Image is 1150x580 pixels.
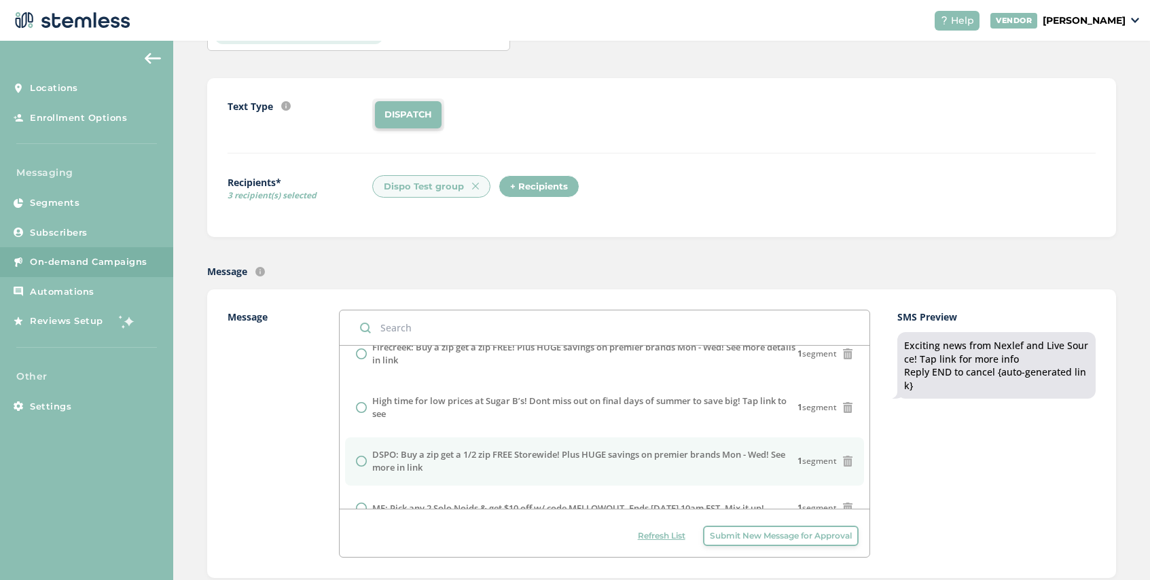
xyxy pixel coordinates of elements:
[375,101,442,128] li: DISPATCH
[703,526,859,546] button: Submit New Message for Approval
[207,264,247,278] label: Message
[30,226,88,240] span: Subscribers
[30,111,127,125] span: Enrollment Options
[951,14,974,28] span: Help
[30,314,103,328] span: Reviews Setup
[145,53,161,64] img: icon-arrow-back-accent-c549486e.svg
[904,339,1089,392] div: Exciting news from Nexlef and Live Source! Tap link for more info Reply END to cancel {auto-gener...
[1082,515,1150,580] iframe: Chat Widget
[228,99,273,113] label: Text Type
[30,196,79,210] span: Segments
[710,530,852,542] span: Submit New Message for Approval
[113,308,141,335] img: glitter-stars-b7820f95.gif
[797,348,837,360] span: segment
[372,502,764,515] label: MF: Pick any 2 Solo Noids & get $10 off w/ code MELLOWOUT. Ends [DATE] 10am EST. Mix it up!
[797,455,802,467] strong: 1
[631,526,692,546] button: Refresh List
[990,13,1037,29] div: VENDOR
[30,255,147,269] span: On-demand Campaigns
[797,455,837,467] span: segment
[797,348,802,359] strong: 1
[228,175,372,206] label: Recipients*
[372,395,797,421] label: High time for low prices at Sugar B’s! Dont miss out on final days of summer to save big! Tap lin...
[1043,14,1126,28] p: [PERSON_NAME]
[472,183,479,189] img: icon-x-62e4b235.svg
[255,267,265,276] img: icon-info-236977d2.svg
[372,175,490,198] div: Dispo Test group
[281,101,291,111] img: icon-info-236977d2.svg
[228,310,312,558] label: Message
[797,401,837,414] span: segment
[499,175,579,198] div: + Recipients
[1131,18,1139,23] img: icon_down-arrow-small-66adaf34.svg
[30,285,94,299] span: Automations
[11,7,130,34] img: logo-dark-0685b13c.svg
[797,502,837,514] span: segment
[897,310,1096,324] label: SMS Preview
[372,448,797,475] label: DSPO: Buy a zip get a 1/2 zip FREE Storewide! Plus HUGE savings on premier brands Mon - Wed! See ...
[340,310,869,345] input: Search
[797,502,802,513] strong: 1
[797,401,802,413] strong: 1
[372,341,797,367] label: Firecreek: Buy a zip get a zip FREE! Plus HUGE savings on premier brands Mon - Wed! See more deta...
[30,400,71,414] span: Settings
[30,81,78,95] span: Locations
[638,530,685,542] span: Refresh List
[940,16,948,24] img: icon-help-white-03924b79.svg
[228,189,372,202] span: 3 recipient(s) selected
